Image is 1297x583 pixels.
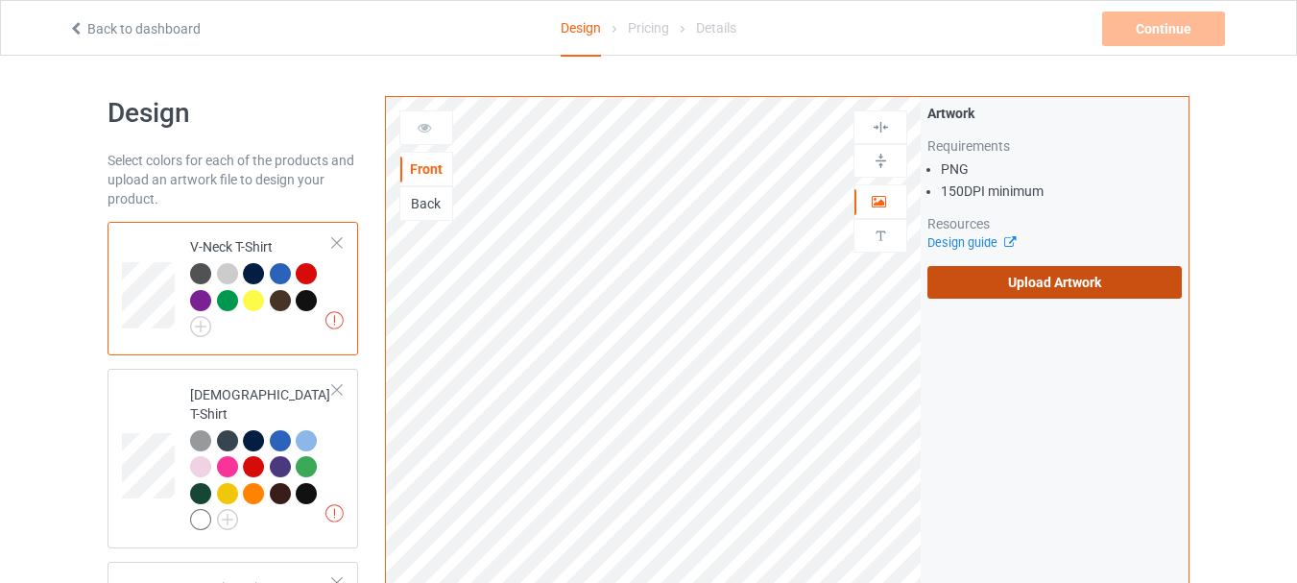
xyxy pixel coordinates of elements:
[872,118,890,136] img: svg%3E%0A
[325,311,344,329] img: exclamation icon
[108,369,358,548] div: [DEMOGRAPHIC_DATA] T-Shirt
[400,159,452,179] div: Front
[941,159,1182,179] li: PNG
[628,1,669,55] div: Pricing
[108,151,358,208] div: Select colors for each of the products and upload an artwork file to design your product.
[927,235,1015,250] a: Design guide
[108,222,358,355] div: V-Neck T-Shirt
[872,227,890,245] img: svg%3E%0A
[68,21,201,36] a: Back to dashboard
[927,136,1182,156] div: Requirements
[217,509,238,530] img: svg+xml;base64,PD94bWwgdmVyc2lvbj0iMS4wIiBlbmNvZGluZz0iVVRGLTgiPz4KPHN2ZyB3aWR0aD0iMjJweCIgaGVpZ2...
[400,194,452,213] div: Back
[325,504,344,522] img: exclamation icon
[190,385,333,529] div: [DEMOGRAPHIC_DATA] T-Shirt
[927,214,1182,233] div: Resources
[927,104,1182,123] div: Artwork
[190,237,333,330] div: V-Neck T-Shirt
[696,1,736,55] div: Details
[927,266,1182,299] label: Upload Artwork
[872,152,890,170] img: svg%3E%0A
[561,1,601,57] div: Design
[190,316,211,337] img: svg+xml;base64,PD94bWwgdmVyc2lvbj0iMS4wIiBlbmNvZGluZz0iVVRGLTgiPz4KPHN2ZyB3aWR0aD0iMjJweCIgaGVpZ2...
[941,182,1182,201] li: 150 DPI minimum
[108,96,358,131] h1: Design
